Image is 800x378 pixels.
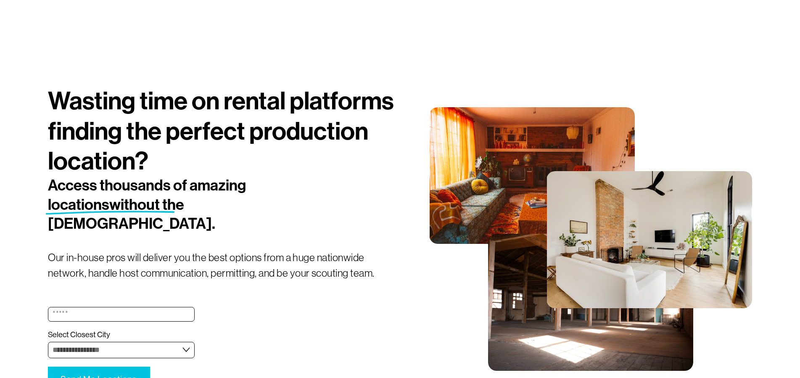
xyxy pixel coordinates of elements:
[48,176,341,234] h2: Access thousands of amazing locations
[48,196,215,233] span: without the [DEMOGRAPHIC_DATA].
[48,250,400,281] p: Our in-house pros will deliver you the best options from a huge nationwide network, handle host c...
[48,330,110,340] span: Select Closest City
[48,342,195,358] select: Select Closest City
[48,86,400,176] h1: Wasting time on rental platforms finding the perfect production location?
